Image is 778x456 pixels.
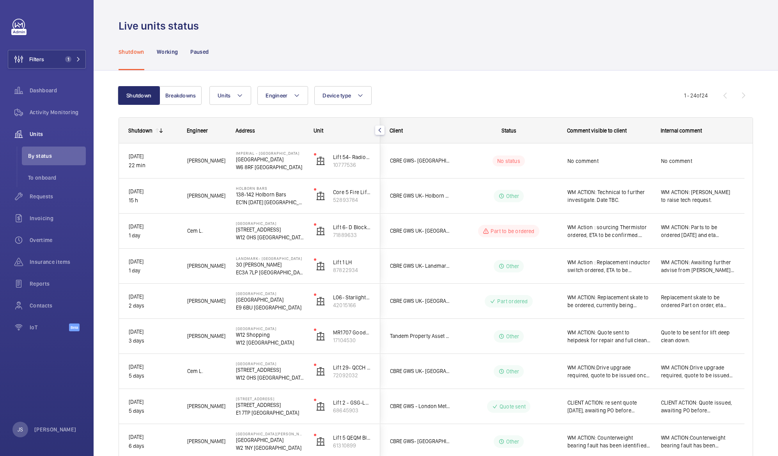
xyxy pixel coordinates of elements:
span: WM ACTION: Quote sent to helpdesk for repair and full clean down. [567,329,651,344]
p: 5 days [129,407,177,415]
p: W12 0HS [GEOGRAPHIC_DATA] [236,233,304,241]
p: Holborn Bars [236,186,304,191]
span: WM ACTION:Drive upgrade required, quote to be issued once costs have been sourced. [661,364,735,379]
p: W12 [GEOGRAPHIC_DATA] [236,339,304,346]
div: Shutdown [128,127,152,134]
span: Reports [30,280,86,288]
div: Press SPACE to select this row. [119,319,380,354]
p: Other [506,332,519,340]
p: Other [506,438,519,445]
span: To onboard [28,174,86,182]
p: Working [157,48,178,56]
span: [PERSON_NAME] [187,262,226,270]
div: Press SPACE to select this row. [119,249,380,284]
span: WM ACTION: Counterweight bearing fault has been identified. Repair team to attend in overtime - E... [567,434,651,449]
p: [STREET_ADDRESS] [236,226,304,233]
span: Client [390,127,403,134]
p: 68645903 [333,407,370,414]
span: No comment [661,157,735,165]
p: 6 days [129,442,177,451]
p: L06- Starlight [PERSON_NAME] (2FLR) [333,293,370,301]
span: CBRE GWS- [GEOGRAPHIC_DATA] ([GEOGRAPHIC_DATA]) [390,156,450,165]
span: CLIENT ACTION: re sent quote [DATE], awaiting PO before proceeding. [567,399,651,414]
span: Filters [29,55,44,63]
p: Part to be ordered [491,227,534,235]
p: [GEOGRAPHIC_DATA] [236,361,304,366]
p: [DATE] [129,398,177,407]
span: Status [502,127,516,134]
h1: Live units status [119,19,204,33]
span: WM Action : sourcing Thermistor ordered, ETA to be confirmed. 21/08 [567,223,651,239]
span: Contacts [30,302,86,309]
div: Press SPACE to select this row. [380,354,744,389]
span: CBRE GWS- [GEOGRAPHIC_DATA] ([GEOGRAPHIC_DATA][PERSON_NAME]) [390,437,450,446]
span: CBRE GWS UK- [GEOGRAPHIC_DATA] ([GEOGRAPHIC_DATA]) [390,226,450,235]
span: CBRE GWS UK- [GEOGRAPHIC_DATA] (Critical) [390,297,450,306]
div: Press SPACE to select this row. [380,214,744,249]
p: Core 5 Fire Lift (Building 2) 6FL [333,188,370,196]
span: [PERSON_NAME] [187,156,226,165]
span: WM ACTION:Drive upgrade required, quote to be issued once costs have been sourced. [567,364,651,379]
span: [PERSON_NAME] [187,402,226,411]
span: CLIENT ACTION: Quote issued, awaiting PO before proceeding. [661,399,735,414]
p: [DATE] [129,292,177,301]
div: Press SPACE to select this row. [380,319,744,354]
p: [GEOGRAPHIC_DATA] [236,156,304,163]
span: [PERSON_NAME] [187,297,226,306]
p: Lift 54- Radiotherapy Building (Passenger) [333,153,370,161]
p: Other [506,192,519,200]
p: 3 days [129,336,177,345]
img: elevator.svg [316,156,325,166]
p: 42015166 [333,301,370,309]
span: WM ACTION: Replacement skate to be ordered, currently being sourced. WM ACTION: Skate on order, e... [567,293,651,309]
span: 1 [65,56,71,62]
p: [DATE] [129,362,177,371]
span: Requests [30,193,86,200]
span: No comment [567,157,651,165]
p: W2 1NY [GEOGRAPHIC_DATA] [236,444,304,452]
div: Press SPACE to select this row. [119,179,380,214]
p: Lift 29- QCCH (RH) Building 101] [333,364,370,371]
p: [DATE] [129,187,177,196]
span: Cem L. [187,367,226,376]
p: 87822934 [333,266,370,274]
p: [GEOGRAPHIC_DATA] [236,326,304,331]
p: EC1N [DATE] [GEOGRAPHIC_DATA] [236,198,304,206]
p: [GEOGRAPHIC_DATA][PERSON_NAME] [236,431,304,436]
span: CBRE GWS UK- [GEOGRAPHIC_DATA] ([GEOGRAPHIC_DATA]) [390,367,450,376]
p: [STREET_ADDRESS] [236,401,304,409]
span: Units [218,92,230,99]
p: Quote sent [500,403,526,410]
p: 5 days [129,371,177,380]
p: 10777536 [333,161,370,169]
span: 1 - 24 24 [684,93,708,98]
div: Press SPACE to select this row. [119,389,380,424]
span: CBRE GWS UK- Holborn Bars [390,191,450,200]
div: Press SPACE to select this row. [380,179,744,214]
span: WM ACTION: [PERSON_NAME] to raise tech request. [661,188,735,204]
p: [GEOGRAPHIC_DATA] [236,221,304,226]
p: 1 day [129,231,177,240]
p: Other [506,262,519,270]
p: [DATE] [129,433,177,442]
span: Insurance items [30,258,86,266]
span: Address [236,127,255,134]
button: Units [209,86,251,105]
p: Part ordered [497,297,528,305]
p: 15 h [129,196,177,205]
p: 61310899 [333,442,370,449]
p: [PERSON_NAME] [34,426,76,433]
p: 22 min [129,161,177,170]
span: Engineer [187,127,208,134]
span: Activity Monitoring [30,108,86,116]
p: 17104530 [333,336,370,344]
p: [STREET_ADDRESS] [236,396,304,401]
p: W12 0HS [GEOGRAPHIC_DATA] [236,374,304,382]
p: 30 [PERSON_NAME] [236,261,304,269]
span: IoT [30,323,69,331]
div: Press SPACE to select this row. [119,284,380,319]
p: [DATE] [129,257,177,266]
div: Press SPACE to select this row. [119,354,380,389]
span: Device type [323,92,351,99]
p: 71889633 [333,231,370,239]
